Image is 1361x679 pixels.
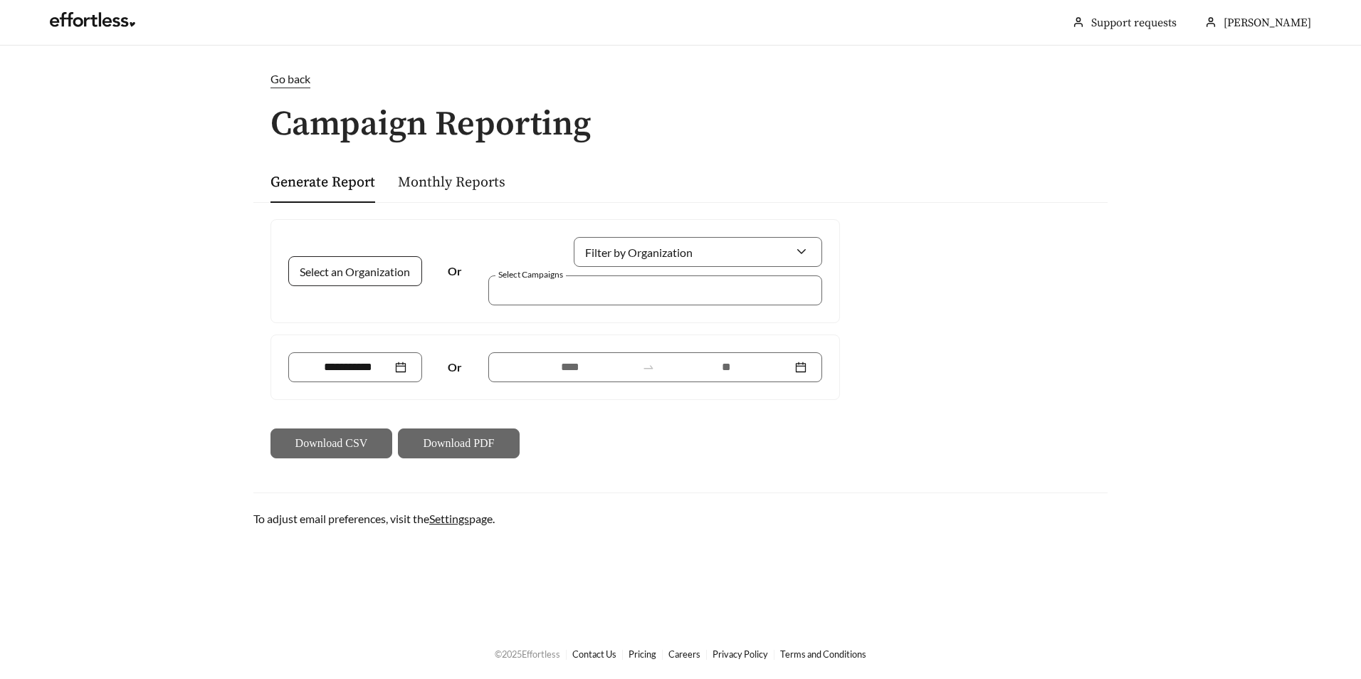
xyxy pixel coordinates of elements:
[398,428,520,458] button: Download PDF
[642,361,655,374] span: to
[780,648,866,660] a: Terms and Conditions
[398,174,505,191] a: Monthly Reports
[270,72,310,85] span: Go back
[429,512,469,525] a: Settings
[253,70,1108,88] a: Go back
[1091,16,1177,30] a: Support requests
[448,360,462,374] strong: Or
[572,648,616,660] a: Contact Us
[253,106,1108,144] h1: Campaign Reporting
[642,361,655,374] span: swap-right
[448,264,462,278] strong: Or
[668,648,700,660] a: Careers
[713,648,768,660] a: Privacy Policy
[1224,16,1311,30] span: [PERSON_NAME]
[270,174,375,191] a: Generate Report
[270,428,392,458] button: Download CSV
[629,648,656,660] a: Pricing
[495,648,560,660] span: © 2025 Effortless
[253,512,495,525] span: To adjust email preferences, visit the page.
